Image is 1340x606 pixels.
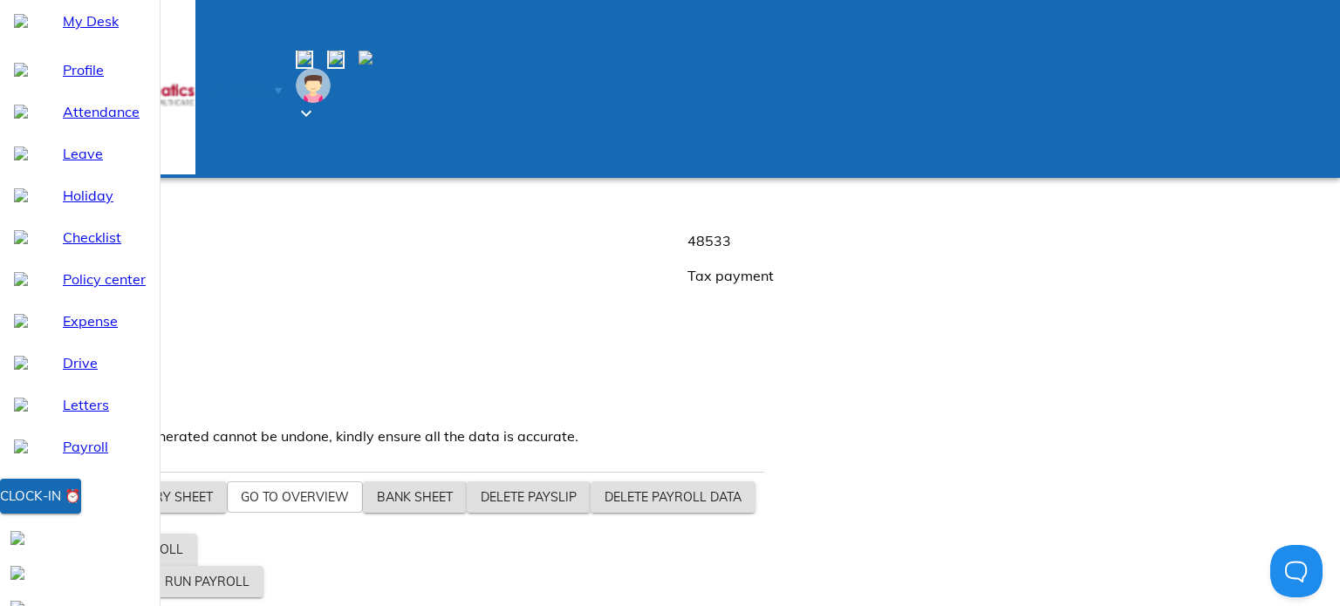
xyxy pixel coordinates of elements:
span: Run payroll [165,571,250,593]
span: Go to overview [241,487,349,508]
span: Delete payslip [481,487,577,508]
button: Bank sheet [363,481,467,514]
button: Delete payroll data [591,481,755,514]
img: Employee [296,68,331,103]
p: Salary payout [7,265,667,286]
span: Payroll [230,84,268,97]
img: notification-16px.3daa485c.svg [359,51,373,65]
img: request-center-outline-16px.531ba1d1.svg [329,51,343,65]
p: 3600 [7,356,667,377]
iframe: Help Scout Beacon - Open [1270,545,1323,597]
button: Run payroll [151,566,263,598]
button: Delete payslip [467,481,591,514]
span: Bank sheet [377,487,453,508]
span: Calendar [296,51,313,69]
button: Go to overview [227,481,363,514]
span: Delete payroll data [605,487,742,508]
span: Request center [327,51,345,69]
img: sumcal-outline-16px.c054fbe6.svg [297,51,311,65]
p: PT (Gross) [7,391,667,412]
span: ⚠️ Salary slips once generated cannot be undone, kindly ensure all the data is accurate. [7,427,578,445]
p: 1218554 [7,230,667,251]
